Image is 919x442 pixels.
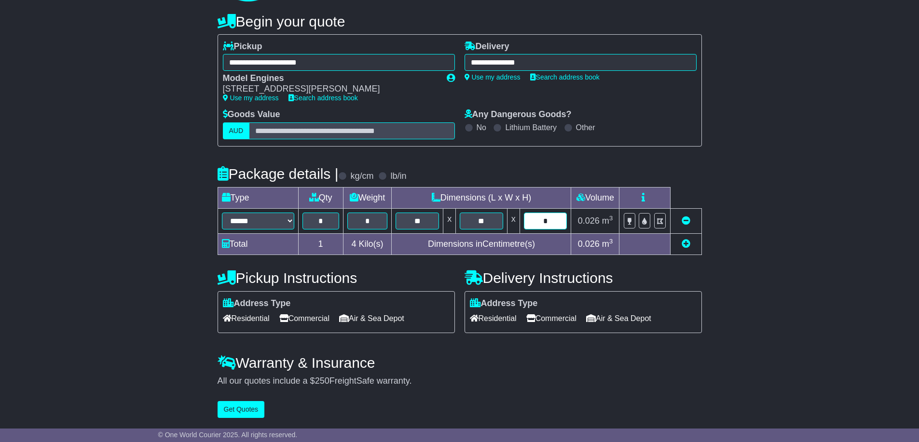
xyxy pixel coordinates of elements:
td: Kilo(s) [343,233,392,254]
div: All our quotes include a $ FreightSafe warranty. [218,376,702,387]
div: Model Engines [223,73,437,84]
td: Dimensions in Centimetre(s) [392,233,571,254]
span: m [602,216,613,226]
label: Lithium Battery [505,123,557,132]
label: No [477,123,486,132]
span: m [602,239,613,249]
td: x [507,208,520,233]
label: kg/cm [350,171,373,182]
h4: Delivery Instructions [465,270,702,286]
label: Goods Value [223,109,280,120]
h4: Package details | [218,166,339,182]
td: Type [218,187,298,208]
span: Air & Sea Depot [339,311,404,326]
label: Pickup [223,41,262,52]
td: x [443,208,456,233]
button: Get Quotes [218,401,265,418]
label: Other [576,123,595,132]
a: Search address book [530,73,600,81]
a: Use my address [223,94,279,102]
sup: 3 [609,214,613,222]
label: Delivery [465,41,509,52]
label: lb/in [390,171,406,182]
div: [STREET_ADDRESS][PERSON_NAME] [223,84,437,94]
label: Any Dangerous Goods? [465,109,572,120]
label: AUD [223,122,250,139]
td: Weight [343,187,392,208]
h4: Warranty & Insurance [218,355,702,371]
span: Residential [470,311,517,326]
span: 0.026 [578,239,600,249]
a: Search address book [288,94,358,102]
a: Use my address [465,73,521,81]
span: Air & Sea Depot [586,311,651,326]
td: Total [218,233,298,254]
span: © One World Courier 2025. All rights reserved. [158,431,298,439]
label: Address Type [223,298,291,309]
span: Residential [223,311,270,326]
a: Add new item [682,239,690,249]
h4: Pickup Instructions [218,270,455,286]
span: 0.026 [578,216,600,226]
span: 250 [315,376,329,386]
h4: Begin your quote [218,13,702,29]
span: 4 [351,239,356,249]
td: Qty [298,187,343,208]
a: Remove this item [682,216,690,226]
td: 1 [298,233,343,254]
label: Address Type [470,298,538,309]
td: Volume [571,187,619,208]
span: Commercial [279,311,329,326]
td: Dimensions (L x W x H) [392,187,571,208]
sup: 3 [609,238,613,245]
span: Commercial [526,311,576,326]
